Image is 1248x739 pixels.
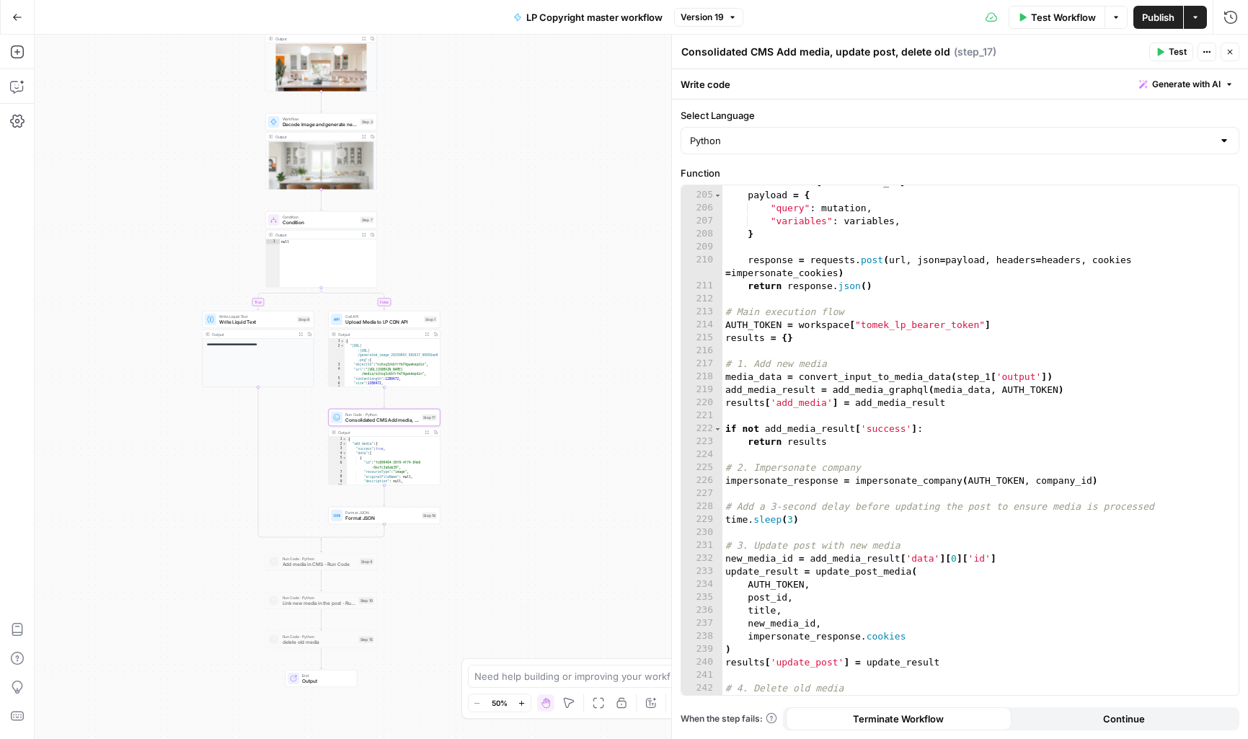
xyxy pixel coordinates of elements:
span: delete old media [283,639,356,646]
g: Edge from step_7-conditional-end to step_4 [320,539,322,553]
g: Edge from step_18 to step_7-conditional-end [322,524,385,541]
div: 218 [681,371,722,384]
g: Edge from step_7 to step_1 [322,288,386,310]
span: LP Copyright master workflow [526,10,663,25]
div: 7 [329,470,347,475]
span: Run Code · Python [345,412,419,417]
div: Step 4 [360,559,374,565]
span: Toggle code folding, rows 4 through 55 [342,451,347,456]
span: Call API [345,314,421,319]
div: ConditionConditionStep 7Outputnull [265,211,377,288]
div: 238 [681,630,722,643]
span: Output [302,678,351,685]
div: 231 [681,539,722,552]
div: 237 [681,617,722,630]
button: Version 19 [674,8,743,27]
div: 232 [681,552,722,565]
div: Output [265,15,377,92]
span: Toggle code folding, rows 1 through 129 [342,437,347,442]
div: 9 [329,479,347,484]
span: Run Code · Python [283,634,356,640]
g: Edge from step_4 to step_10 [320,570,322,591]
label: Select Language [681,108,1239,123]
div: 213 [681,306,722,319]
img: gninvqomvmxga6y4ayhc.jpg [266,43,377,100]
div: WorkflowDecode image and generate new one with ImagenStep 3Output [265,113,377,190]
div: 235 [681,591,722,604]
div: 2 [329,442,347,447]
span: Condition [283,214,358,220]
div: 225 [681,461,722,474]
span: Test Workflow [1031,10,1096,25]
button: Test [1149,43,1193,61]
input: Python [690,133,1213,148]
div: Run Code · Pythondelete old mediaStep 15 [265,631,377,648]
div: 219 [681,384,722,397]
span: 50% [492,697,508,709]
div: 228 [681,500,722,513]
span: Format JSON [345,515,419,522]
div: 222 [681,422,722,435]
div: 3 [329,363,345,368]
div: Output [338,430,420,435]
g: Edge from step_15 to end [320,648,322,669]
div: 6 [329,381,345,386]
span: End [302,673,351,678]
div: Run Code · PythonLink new media in the post - Run CodeStep 10 [265,592,377,609]
div: 215 [681,332,722,345]
div: 209 [681,241,722,254]
g: Edge from step_17 to step_18 [384,485,386,506]
div: 233 [681,565,722,578]
div: 3 [329,446,347,451]
div: 208 [681,228,722,241]
div: 242 [681,682,722,695]
label: Function [681,166,1239,180]
div: 236 [681,604,722,617]
div: 220 [681,397,722,410]
button: Continue [1012,707,1237,730]
div: 1 [329,339,345,344]
g: Edge from step_1 to step_17 [384,387,386,408]
div: 2 [329,344,345,363]
div: Step 3 [360,119,374,125]
div: 1 [266,239,280,244]
button: Generate with AI [1133,75,1239,94]
span: Toggle code folding, rows 222 through 223 [714,422,722,435]
span: Generate with AI [1152,78,1221,91]
span: Consolidated CMS Add media, update post, delete old [345,417,419,424]
div: 221 [681,410,722,422]
div: Step 9 [297,317,311,323]
span: Condition [283,219,358,226]
div: Step 7 [360,217,374,224]
span: Toggle code folding, rows 5 through 54 [342,456,347,461]
div: 212 [681,293,722,306]
span: Toggle code folding, rows 2 through 11 [340,344,345,349]
button: LP Copyright master workflow [505,6,671,29]
div: 1 [329,437,347,442]
g: Edge from step_9 to step_7-conditional-end [258,387,322,541]
div: 239 [681,643,722,656]
img: generated_image_20250903_002637_60056ae9.png [266,141,377,198]
div: Step 17 [422,415,437,421]
span: Toggle code folding, rows 1 through 12 [340,339,345,344]
div: 234 [681,578,722,591]
span: Decode image and generate new one with Imagen [283,121,358,128]
span: Continue [1103,712,1145,726]
span: Run Code · Python [283,595,356,601]
textarea: Consolidated CMS Add media, update post, delete old [681,45,950,59]
a: When the step fails: [681,712,777,725]
span: Workflow [283,116,358,122]
div: Write code [672,69,1248,99]
div: 5 [329,456,347,461]
div: 241 [681,669,722,682]
div: 224 [681,448,722,461]
div: 7 [329,386,345,391]
div: 217 [681,358,722,371]
g: Edge from step_7 to step_9 [257,288,322,310]
div: Output [338,332,420,337]
div: Call APIUpload Media to LP CDN APIStep 1Output{ "[URL] -[URL] /generated_image_20250903_002637_60... [329,311,441,387]
div: Step 10 [359,598,374,604]
div: 214 [681,319,722,332]
button: Test Workflow [1009,6,1105,29]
